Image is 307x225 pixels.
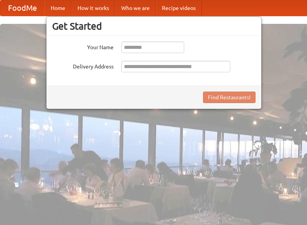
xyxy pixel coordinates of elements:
button: Find Restaurants! [203,92,256,103]
a: Recipe videos [156,0,202,16]
a: Home [45,0,71,16]
a: How it works [71,0,115,16]
a: Who we are [115,0,156,16]
h3: Get Started [52,20,256,32]
label: Your Name [52,42,114,51]
label: Delivery Address [52,61,114,70]
a: FoodMe [0,0,45,16]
